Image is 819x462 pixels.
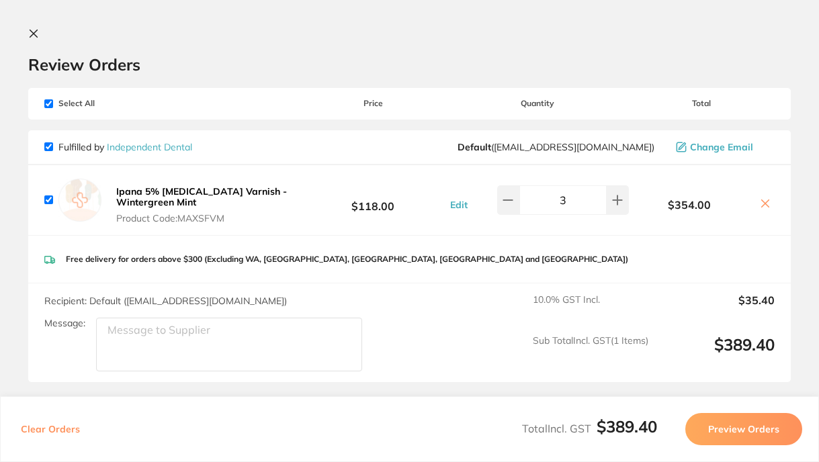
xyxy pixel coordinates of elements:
output: $389.40 [659,335,775,372]
button: Clear Orders [17,413,84,445]
span: Price [300,99,445,108]
b: Ipana 5% [MEDICAL_DATA] Varnish - Wintergreen Mint [116,185,287,208]
span: Sub Total Incl. GST ( 1 Items) [533,335,648,372]
p: Fulfilled by [58,142,192,152]
span: orders@independentdental.com.au [458,142,654,152]
span: Product Code: MAXSFVM [116,213,296,224]
output: $35.40 [659,294,775,324]
b: $354.00 [629,199,750,211]
label: Message: [44,318,85,329]
button: Preview Orders [685,413,802,445]
span: Change Email [690,142,753,152]
h2: Review Orders [28,54,791,75]
a: Independent Dental [107,141,192,153]
span: 10.0 % GST Incl. [533,294,648,324]
button: Edit [446,199,472,211]
p: Free delivery for orders above $300 (Excluding WA, [GEOGRAPHIC_DATA], [GEOGRAPHIC_DATA], [GEOGRAP... [66,255,628,264]
span: Select All [44,99,179,108]
button: Change Email [672,141,775,153]
span: Quantity [446,99,629,108]
button: Ipana 5% [MEDICAL_DATA] Varnish - Wintergreen Mint Product Code:MAXSFVM [112,185,300,224]
span: Total Incl. GST [522,422,657,435]
span: Total [629,99,775,108]
span: Recipient: Default ( [EMAIL_ADDRESS][DOMAIN_NAME] ) [44,295,287,307]
b: $389.40 [597,416,657,436]
b: Default [458,141,491,153]
b: $118.00 [300,187,445,212]
img: empty.jpg [58,179,101,222]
